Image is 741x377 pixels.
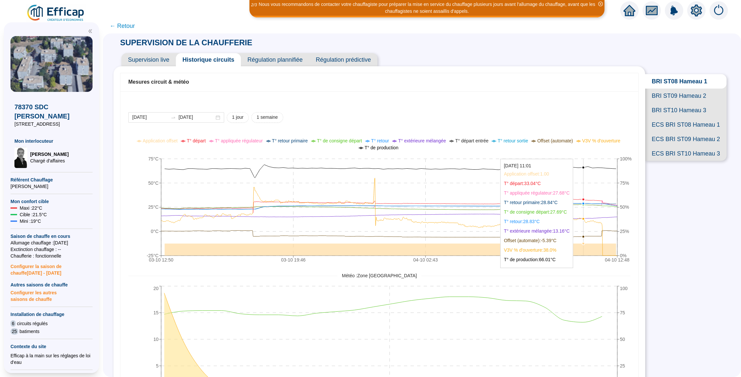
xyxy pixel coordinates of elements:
[20,218,41,224] span: Mini : 19 °C
[272,138,308,143] span: T° retour primaire
[620,337,625,342] tspan: 50
[151,229,159,234] tspan: 0°C
[582,138,620,143] span: V3V % d'ouverture
[498,138,528,143] span: T° retour sortie
[149,257,174,262] tspan: 03-10 12:50
[132,114,168,121] input: Date de début
[227,112,249,123] button: 1 jour
[171,115,176,120] span: to
[317,138,362,143] span: T° de consigne départ
[620,156,632,161] tspan: 100%
[156,363,159,368] tspan: 5
[110,21,135,31] span: ← Retour
[20,211,47,218] span: Cible : 21.5 °C
[17,320,48,327] span: circuits régulés
[14,102,89,121] span: 78370 SDC [PERSON_NAME]
[143,138,178,143] span: Application offset
[11,320,16,327] span: 6
[620,310,625,315] tspan: 75
[645,89,727,103] span: BRI ST09 Hameau 2
[114,38,259,47] span: SUPERVISION DE LA CHAUFFERIE
[11,198,93,205] span: Mon confort cible
[171,115,176,120] span: swap-right
[187,138,206,143] span: T° départ
[153,286,159,291] tspan: 20
[148,204,159,210] tspan: 25°C
[148,156,159,161] tspan: 75°C
[281,257,306,262] tspan: 03-10 19:46
[128,78,630,86] div: Mesures circuit & météo
[26,4,86,22] img: efficap energie logo
[30,157,69,164] span: Chargé d'affaires
[665,1,683,20] img: alerts
[645,103,727,117] span: BRI ST10 Hameau 3
[14,147,28,168] img: Chargé d'affaires
[11,233,93,240] span: Saison de chauffe en cours
[11,246,93,253] span: Exctinction chauffage : --
[14,138,89,144] span: Mon interlocuteur
[148,180,159,186] tspan: 50°C
[251,112,283,123] button: 1 semaine
[598,2,603,6] span: close-circle
[645,146,727,161] span: ECS BRI ST10 Hameau 3
[620,286,628,291] tspan: 100
[620,363,625,368] tspan: 25
[11,328,18,335] span: 25
[605,257,629,262] tspan: 04-10 12:48
[11,253,93,259] span: Chaufferie : fonctionnelle
[11,352,93,366] div: Efficap à la main sur les réglages de loi d'eau
[250,1,603,15] div: Nous vous recommandons de contacter votre chauffagiste pour préparer la mise en service du chauff...
[11,177,93,183] span: Référent Chauffage
[20,205,42,211] span: Maxi : 22 °C
[251,2,257,7] i: 2 / 3
[121,53,176,66] span: Supervision live
[709,1,728,20] img: alerts
[179,114,214,121] input: Date de fin
[371,138,389,143] span: T° retour
[11,282,93,288] span: Autres saisons de chauffe
[620,229,629,234] tspan: 25%
[232,114,243,121] span: 1 jour
[14,121,89,127] span: [STREET_ADDRESS]
[365,145,398,150] span: T° de production
[620,180,629,186] tspan: 75%
[153,310,159,315] tspan: 15
[646,5,658,16] span: fund
[11,183,93,190] span: [PERSON_NAME]
[11,240,93,246] span: Allumage chauffage : [DATE]
[537,138,573,143] span: Offset (automate)
[153,337,159,342] tspan: 10
[176,53,241,66] span: Historique circuits
[624,5,635,16] span: home
[645,132,727,146] span: ECS BRI ST09 Hameau 2
[88,29,93,33] span: double-left
[11,311,93,318] span: Installation de chauffage
[645,74,727,89] span: BRI ST08 Hameau 1
[645,117,727,132] span: ECS BRI ST08 Hameau 1
[30,151,69,157] span: [PERSON_NAME]
[690,5,702,16] span: setting
[11,288,93,303] span: Configurer les autres saisons de chauffe
[398,138,446,143] span: T° extérieure mélangée
[215,138,263,143] span: T° appliquée régulateur
[147,253,159,258] tspan: -25°C
[257,114,278,121] span: 1 semaine
[455,138,488,143] span: T° départ entrée
[309,53,377,66] span: Régulation prédictive
[11,259,93,276] span: Configurer la saison de chauffe [DATE] - [DATE]
[413,257,438,262] tspan: 04-10 02:43
[620,253,626,258] tspan: 0%
[20,328,40,335] span: batiments
[11,343,93,350] span: Contexte du site
[620,204,629,210] tspan: 50%
[337,272,421,279] span: Météo : Zone [GEOGRAPHIC_DATA]
[241,53,309,66] span: Régulation plannifiée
